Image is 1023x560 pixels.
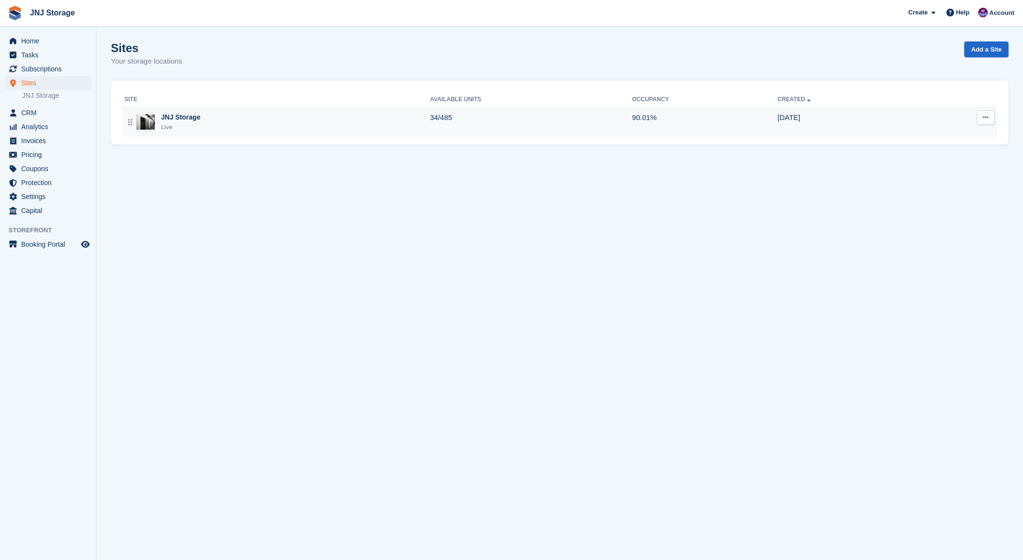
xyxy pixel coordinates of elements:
span: Subscriptions [21,62,79,76]
a: menu [5,148,91,161]
td: 34/485 [430,107,632,137]
span: Pricing [21,148,79,161]
th: Site [122,92,430,107]
span: Account [989,8,1014,18]
h1: Sites [111,41,182,54]
a: JNJ Storage [22,91,91,100]
a: JNJ Storage [26,5,79,21]
a: Add a Site [964,41,1009,57]
span: Tasks [21,48,79,62]
a: menu [5,176,91,189]
td: 90.01% [632,107,778,137]
span: Help [956,8,969,17]
a: menu [5,76,91,90]
td: [DATE] [778,107,917,137]
a: menu [5,34,91,48]
div: JNJ Storage [161,112,201,122]
img: stora-icon-8386f47178a22dfd0bd8f6a31ec36ba5ce8667c1dd55bd0f319d3a0aa187defe.svg [8,6,22,20]
a: menu [5,162,91,175]
a: menu [5,120,91,133]
a: menu [5,238,91,251]
div: Live [161,122,201,132]
span: Storefront [9,226,96,235]
a: menu [5,134,91,147]
a: Created [778,96,813,103]
span: Analytics [21,120,79,133]
span: Coupons [21,162,79,175]
a: menu [5,62,91,76]
span: Settings [21,190,79,203]
img: Jonathan Scrase [978,8,988,17]
th: Occupancy [632,92,778,107]
span: Create [908,8,928,17]
img: Image of JNJ Storage site [136,114,155,130]
a: menu [5,190,91,203]
a: menu [5,48,91,62]
span: CRM [21,106,79,120]
span: Protection [21,176,79,189]
span: Home [21,34,79,48]
span: Sites [21,76,79,90]
a: Preview store [80,239,91,250]
span: Capital [21,204,79,217]
span: Invoices [21,134,79,147]
th: Available Units [430,92,632,107]
a: menu [5,204,91,217]
span: Booking Portal [21,238,79,251]
p: Your storage locations [111,56,182,67]
a: menu [5,106,91,120]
